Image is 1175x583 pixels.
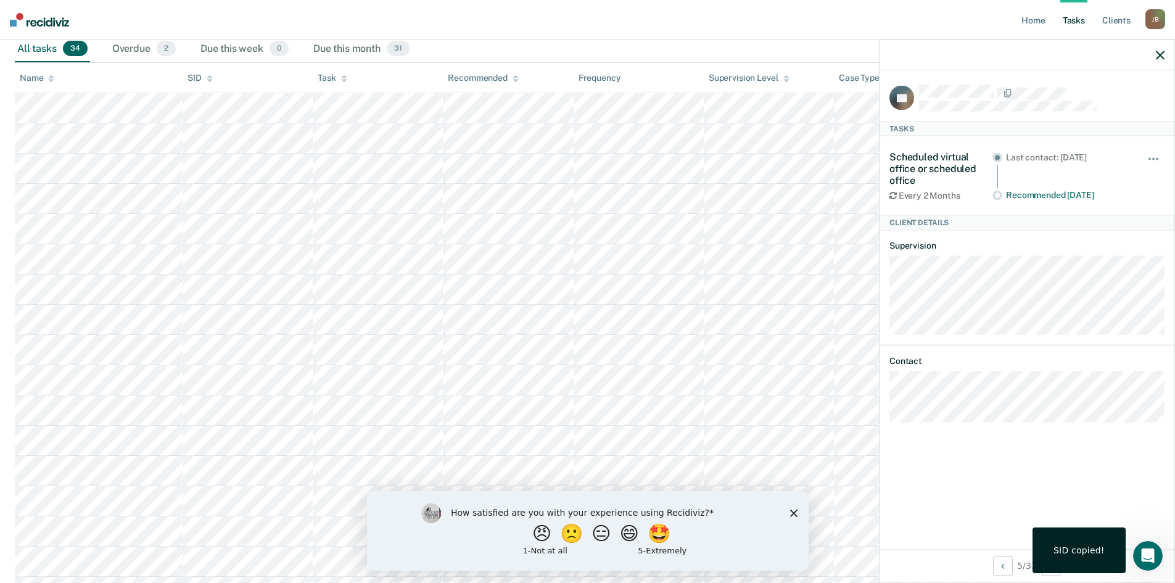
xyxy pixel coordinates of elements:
[889,151,992,187] div: Scheduled virtual office or scheduled office
[367,491,809,571] iframe: Survey by Kim from Recidiviz
[63,41,88,57] span: 34
[188,73,213,83] div: SID
[318,73,347,83] div: Task
[110,36,178,63] div: Overdue
[1053,545,1105,556] div: SID copied!
[889,240,1165,250] dt: Supervision
[20,73,54,83] div: Name
[709,73,790,83] div: Supervision Level
[270,41,289,57] span: 0
[880,215,1174,230] div: Client Details
[889,356,1165,366] dt: Contact
[448,73,518,83] div: Recommended
[1133,541,1163,571] iframe: Intercom live chat
[880,549,1174,582] div: 5 / 33
[1006,190,1130,201] div: Recommended [DATE]
[839,73,891,83] div: Case Type
[387,41,410,57] span: 31
[198,36,291,63] div: Due this week
[880,121,1174,136] div: Tasks
[311,36,412,63] div: Due this month
[15,36,90,63] div: All tasks
[993,556,1013,576] button: Previous Client
[1145,9,1165,29] div: J B
[889,190,992,201] div: Every 2 Months
[157,41,176,57] span: 2
[10,13,69,27] img: Recidiviz
[579,73,621,83] div: Frequency
[1006,152,1130,163] div: Last contact: [DATE]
